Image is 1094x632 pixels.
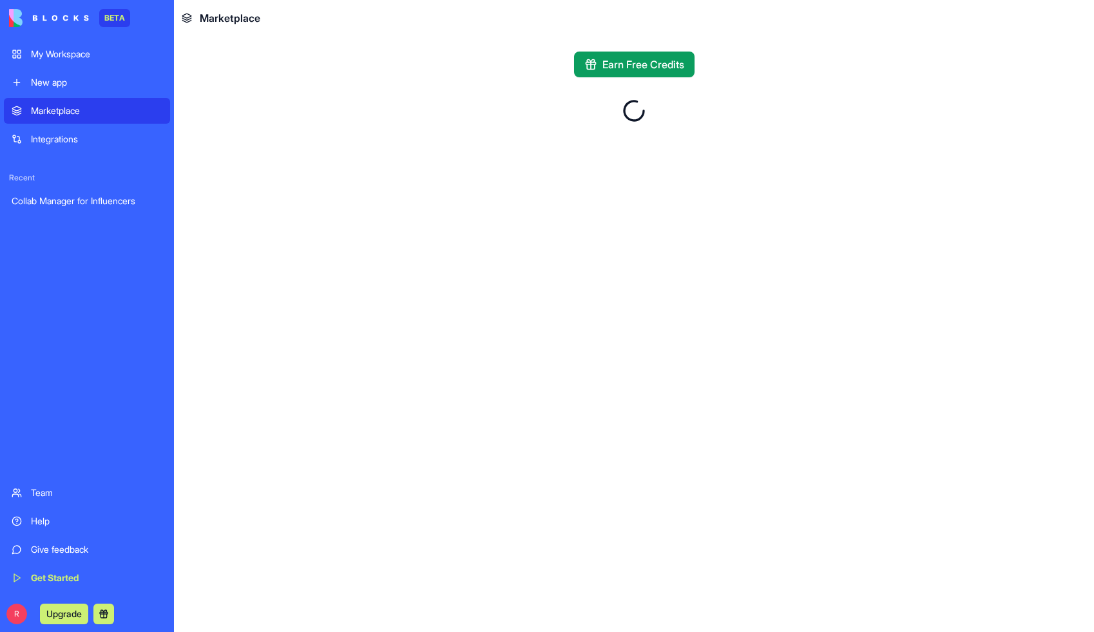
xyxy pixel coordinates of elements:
[4,188,170,214] a: Collab Manager for Influencers
[200,10,260,26] span: Marketplace
[4,98,170,124] a: Marketplace
[4,41,170,67] a: My Workspace
[31,133,162,146] div: Integrations
[40,607,88,620] a: Upgrade
[4,70,170,95] a: New app
[6,604,27,624] span: R
[9,9,130,27] a: BETA
[31,104,162,117] div: Marketplace
[31,543,162,556] div: Give feedback
[31,48,162,61] div: My Workspace
[99,9,130,27] div: BETA
[574,52,695,77] button: Earn Free Credits
[4,565,170,591] a: Get Started
[4,126,170,152] a: Integrations
[4,537,170,562] a: Give feedback
[31,76,162,89] div: New app
[31,486,162,499] div: Team
[40,604,88,624] button: Upgrade
[602,57,684,72] span: Earn Free Credits
[4,173,170,183] span: Recent
[4,508,170,534] a: Help
[31,571,162,584] div: Get Started
[12,195,162,207] div: Collab Manager for Influencers
[9,9,89,27] img: logo
[4,480,170,506] a: Team
[31,515,162,528] div: Help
